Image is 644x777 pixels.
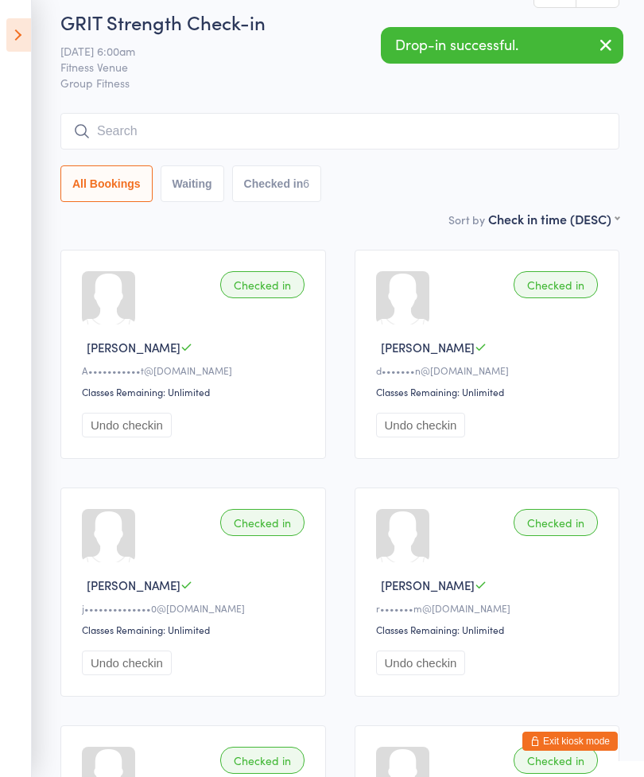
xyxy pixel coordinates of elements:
div: j••••••••••••••0@[DOMAIN_NAME] [82,601,309,615]
button: Undo checkin [82,413,172,437]
button: Undo checkin [82,651,172,675]
h2: GRIT Strength Check-in [60,9,619,35]
div: 6 [303,177,309,190]
div: Checked in [220,509,305,536]
span: Group Fitness [60,75,619,91]
span: Fitness Venue [60,59,595,75]
button: Undo checkin [376,651,466,675]
div: Checked in [514,271,598,298]
input: Search [60,113,619,150]
div: Checked in [220,271,305,298]
span: [PERSON_NAME] [381,577,475,593]
div: d•••••••n@[DOMAIN_NAME] [376,363,603,377]
div: Checked in [514,747,598,774]
div: Checked in [220,747,305,774]
button: Exit kiosk mode [522,732,618,751]
span: [DATE] 6:00am [60,43,595,59]
label: Sort by [448,212,485,227]
button: All Bookings [60,165,153,202]
span: [PERSON_NAME] [87,577,180,593]
div: Classes Remaining: Unlimited [82,623,309,636]
div: Classes Remaining: Unlimited [376,623,603,636]
div: Drop-in successful. [381,27,623,64]
div: Checked in [514,509,598,536]
button: Waiting [161,165,224,202]
div: Classes Remaining: Unlimited [376,385,603,398]
div: Check in time (DESC) [488,210,619,227]
button: Checked in6 [232,165,322,202]
div: Classes Remaining: Unlimited [82,385,309,398]
div: r•••••••m@[DOMAIN_NAME] [376,601,603,615]
span: [PERSON_NAME] [381,339,475,355]
button: Undo checkin [376,413,466,437]
div: A•••••••••••t@[DOMAIN_NAME] [82,363,309,377]
span: [PERSON_NAME] [87,339,180,355]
